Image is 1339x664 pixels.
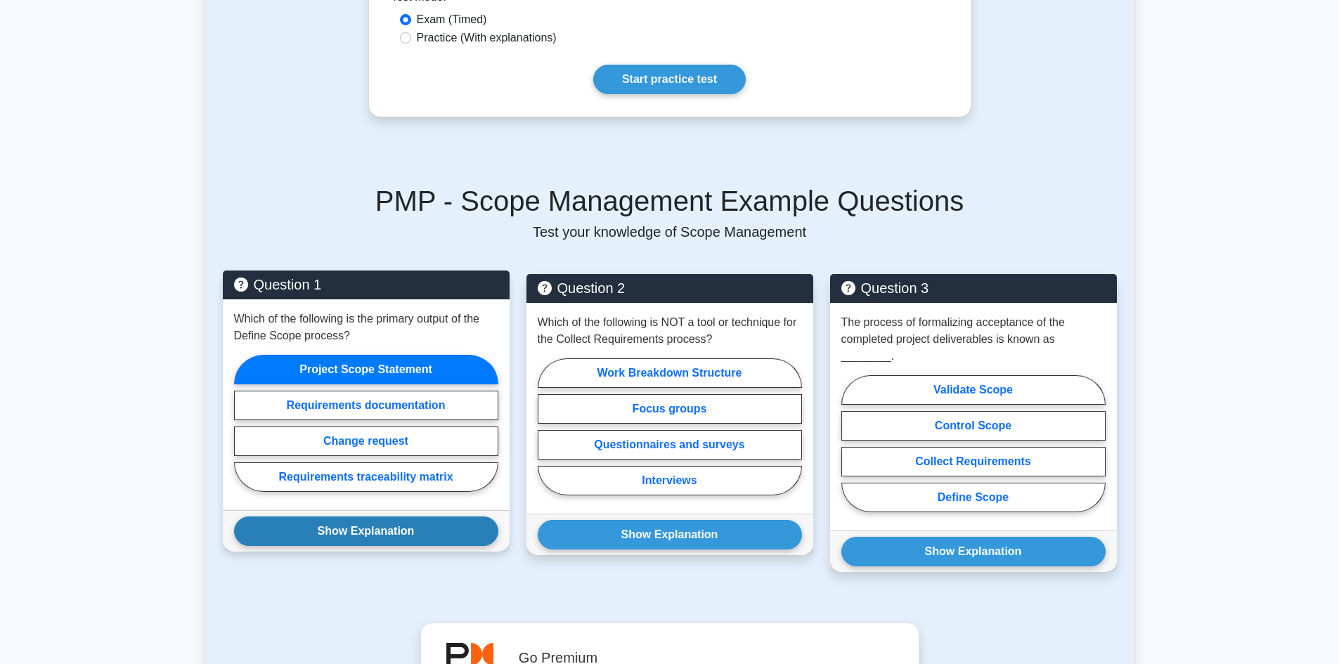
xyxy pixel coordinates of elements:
[841,447,1106,476] label: Collect Requirements
[234,355,498,384] label: Project Scope Statement
[841,537,1106,566] button: Show Explanation
[538,430,802,460] label: Questionnaires and surveys
[417,30,557,46] label: Practice (With explanations)
[234,311,498,344] p: Which of the following is the primary output of the Define Scope process?
[234,462,498,492] label: Requirements traceability matrix
[234,276,498,293] h5: Question 1
[841,280,1106,297] h5: Question 3
[234,427,498,456] label: Change request
[538,358,802,388] label: Work Breakdown Structure
[841,483,1106,512] label: Define Scope
[538,314,802,348] p: Which of the following is NOT a tool or technique for the Collect Requirements process?
[223,184,1117,218] h5: PMP - Scope Management Example Questions
[841,411,1106,441] label: Control Scope
[841,375,1106,405] label: Validate Scope
[538,466,802,495] label: Interviews
[234,391,498,420] label: Requirements documentation
[841,314,1106,365] p: The process of formalizing acceptance of the completed project deliverables is known as ________.
[538,520,802,549] button: Show Explanation
[417,11,487,28] label: Exam (Timed)
[223,223,1117,240] p: Test your knowledge of Scope Management
[538,280,802,297] h5: Question 2
[234,516,498,546] button: Show Explanation
[538,394,802,424] label: Focus groups
[593,65,746,94] a: Start practice test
